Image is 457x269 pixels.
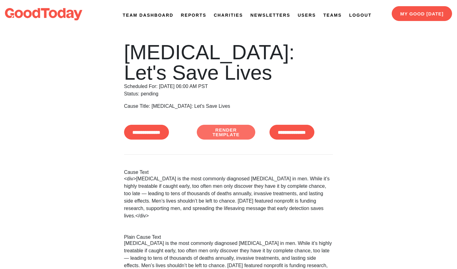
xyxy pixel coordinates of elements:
a: Newsletters [250,12,290,19]
a: Teams [323,12,342,19]
a: My Good [DATE] [392,6,452,21]
img: logo-dark-da6b47b19159aada33782b937e4e11ca563a98e0ec6b0b8896e274de7198bfd4.svg [5,8,82,20]
div: Scheduled For: [DATE] 06:00 AM PST Status: pending [124,42,333,98]
h2: Plain Cause Text [124,234,333,240]
a: Render Template [197,125,255,140]
h1: [MEDICAL_DATA]: Let's Save Lives [124,42,333,83]
a: Team Dashboard [123,12,174,19]
a: Reports [181,12,206,19]
a: Logout [349,12,371,19]
a: Users [298,12,316,19]
div: Cause Title: [MEDICAL_DATA]: Let's Save Lives [124,103,333,110]
h2: Cause Text [124,170,333,175]
a: Charities [214,12,243,19]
